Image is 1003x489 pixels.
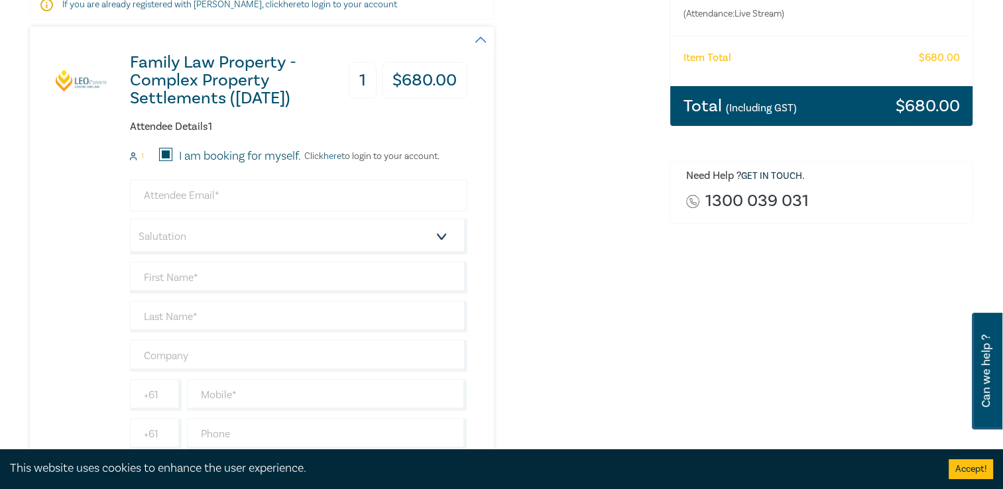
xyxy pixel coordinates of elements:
input: Attendee Email* [130,180,467,211]
div: This website uses cookies to enhance the user experience. [10,460,929,477]
a: Get in touch [741,170,802,182]
small: (Attendance: Live Stream ) [683,7,907,21]
h3: Total [683,97,797,115]
input: Last Name* [130,301,467,333]
h6: Need Help ? . [686,170,963,183]
input: Mobile* [187,379,467,411]
h3: 1 [349,62,377,99]
input: Phone [187,418,467,450]
button: Accept cookies [949,459,993,479]
img: Family Law Property - Complex Property Settlements (Sept 2025) [55,69,108,92]
h6: Item Total [683,52,731,64]
h3: Family Law Property - Complex Property Settlements ([DATE]) [130,54,348,107]
h6: $ 680.00 [918,52,959,64]
span: Can we help ? [980,321,992,421]
h3: $ 680.00 [895,97,959,115]
p: Click to login to your account. [301,151,440,162]
input: Company [130,340,467,372]
h6: Attendee Details 1 [130,121,467,133]
label: I am booking for myself. [179,148,301,165]
input: First Name* [130,262,467,294]
h3: $ 680.00 [382,62,467,99]
input: +61 [130,379,182,411]
input: +61 [130,418,182,450]
a: here [324,150,341,162]
small: 1 [141,152,144,161]
small: (Including GST) [726,101,797,115]
a: 1300 039 031 [705,192,808,210]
